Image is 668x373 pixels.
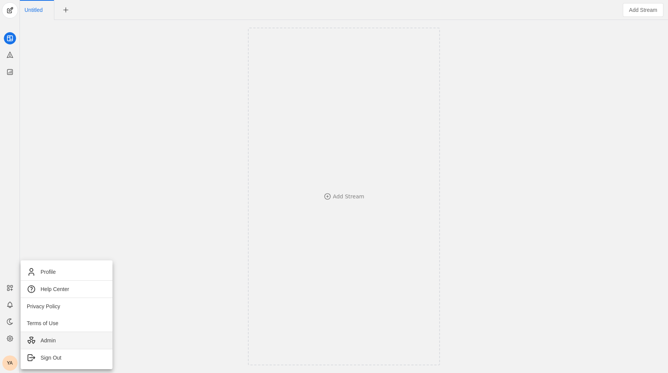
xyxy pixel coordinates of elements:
span: Terms of Use [27,319,106,327]
span: Help Center [41,285,69,293]
span: Sign Out [41,354,61,362]
span: Admin [41,337,56,344]
span: Privacy Policy [27,303,106,310]
span: Profile [41,268,56,276]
